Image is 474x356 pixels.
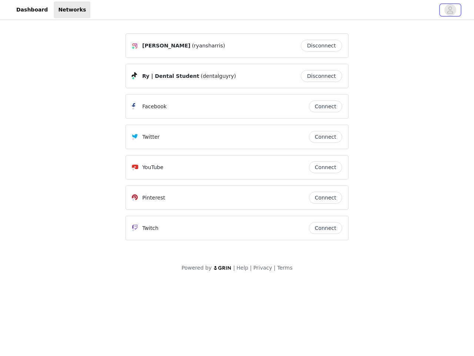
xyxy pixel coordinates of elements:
span: Ry | Dental Student [142,72,199,80]
a: Help [237,265,248,271]
button: Connect [309,100,342,112]
span: | [274,265,276,271]
p: Facebook [142,103,167,111]
p: Twitch [142,224,158,232]
a: Networks [54,1,90,18]
p: Pinterest [142,194,165,202]
span: [PERSON_NAME] [142,42,190,50]
a: Dashboard [12,1,52,18]
div: avatar [447,4,454,16]
img: Instagram Icon [132,43,138,49]
a: Terms [277,265,292,271]
button: Connect [309,222,342,234]
span: | [250,265,252,271]
a: Privacy [253,265,272,271]
span: (ryansharris) [192,42,225,50]
button: Disconnect [301,40,342,52]
p: YouTube [142,164,163,171]
p: Twitter [142,133,160,141]
button: Connect [309,161,342,173]
img: logo [213,266,232,270]
span: | [233,265,235,271]
button: Connect [309,131,342,143]
span: (dentalguyry) [201,72,236,80]
button: Connect [309,192,342,204]
span: Powered by [181,265,211,271]
button: Disconnect [301,70,342,82]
